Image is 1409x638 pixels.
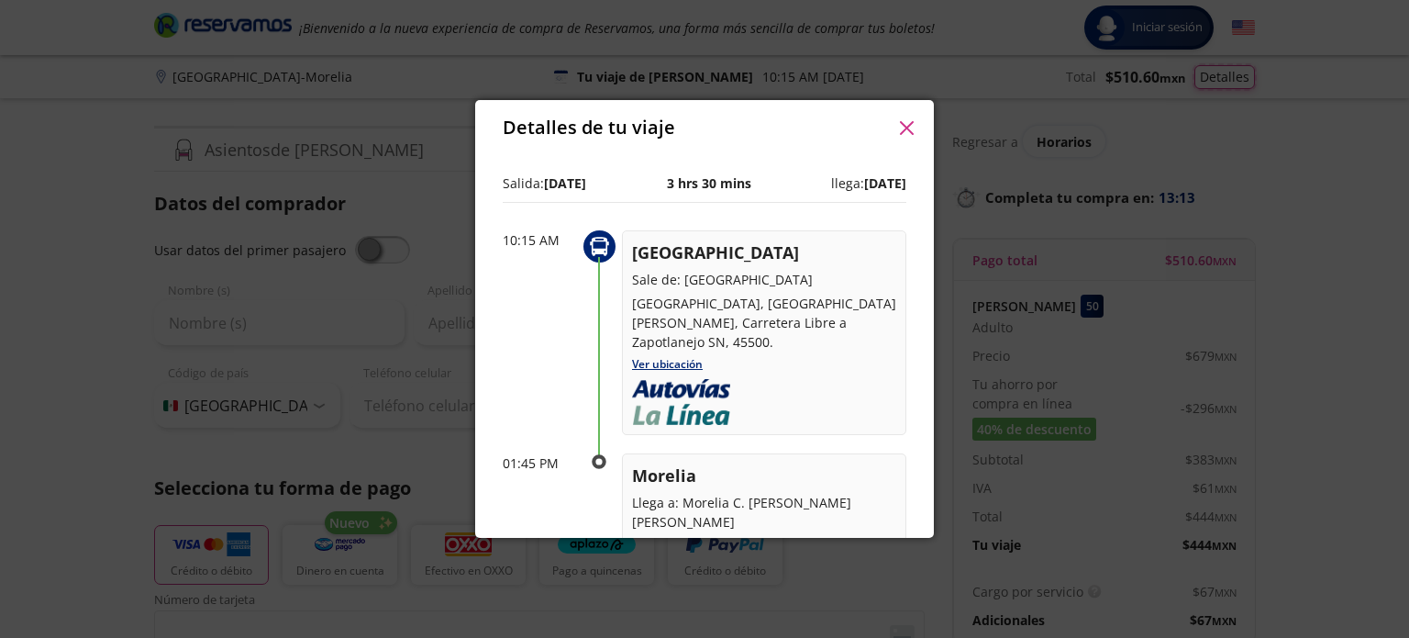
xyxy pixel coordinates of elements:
p: Llega a: Morelia C. [PERSON_NAME] [PERSON_NAME] [632,493,896,532]
p: Detalles de tu viaje [503,114,675,141]
p: Sale de: [GEOGRAPHIC_DATA] [632,270,896,289]
b: [DATE] [864,174,906,192]
p: [GEOGRAPHIC_DATA] [632,241,896,265]
p: 3 hrs 30 mins [667,173,751,193]
img: Logo_Autovias_LaLinea_VERT.png [632,379,730,425]
p: 01:45 PM [503,453,576,473]
p: [GEOGRAPHIC_DATA], [GEOGRAPHIC_DATA][PERSON_NAME], Carretera Libre a Zapotlanejo SN, 45500. [632,294,896,352]
p: Morelia [632,464,896,488]
b: [DATE] [544,174,586,192]
p: llega: [831,173,906,193]
a: Ver ubicación [632,356,703,372]
p: Salida: [503,173,586,193]
p: 10:15 AM [503,230,576,250]
p: Terminal de Autobuses Morelia S.A. de C.V, Perif. [STREET_ADDRESS][PERSON_NAME] [632,536,896,594]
